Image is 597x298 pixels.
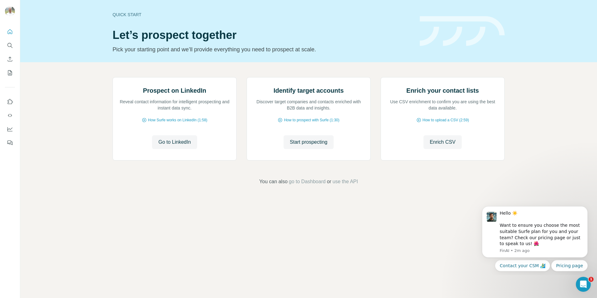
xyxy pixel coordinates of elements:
[387,99,498,111] p: Use CSV enrichment to confirm you are using the best data available.
[143,86,206,95] h2: Prospect on LinkedIn
[113,45,412,54] p: Pick your starting point and we’ll provide everything you need to prospect at scale.
[158,138,191,146] span: Go to LinkedIn
[332,178,358,185] button: use the API
[5,110,15,121] button: Use Surfe API
[5,54,15,65] button: Enrich CSV
[152,135,197,149] button: Go to LinkedIn
[289,178,326,185] button: go to Dashboard
[113,29,412,41] h1: Let’s prospect together
[5,123,15,135] button: Dashboard
[5,40,15,51] button: Search
[406,86,479,95] h2: Enrich your contact lists
[259,178,288,185] span: You can also
[423,117,469,123] span: How to upload a CSV (2:59)
[5,26,15,37] button: Quick start
[284,135,334,149] button: Start prospecting
[327,178,331,185] span: or
[576,277,591,292] iframe: Intercom live chat
[5,96,15,107] button: Use Surfe on LinkedIn
[284,117,339,123] span: How to prospect with Surfe (1:30)
[430,138,456,146] span: Enrich CSV
[5,6,15,16] img: Avatar
[148,117,207,123] span: How Surfe works on LinkedIn (1:58)
[119,99,230,111] p: Reveal contact information for intelligent prospecting and instant data sync.
[113,12,412,18] div: Quick start
[5,67,15,78] button: My lists
[274,86,344,95] h2: Identify target accounts
[473,201,597,275] iframe: Intercom notifications message
[5,137,15,148] button: Feedback
[423,135,462,149] button: Enrich CSV
[589,277,594,282] span: 1
[290,138,327,146] span: Start prospecting
[253,99,364,111] p: Discover target companies and contacts enriched with B2B data and insights.
[420,16,505,46] img: banner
